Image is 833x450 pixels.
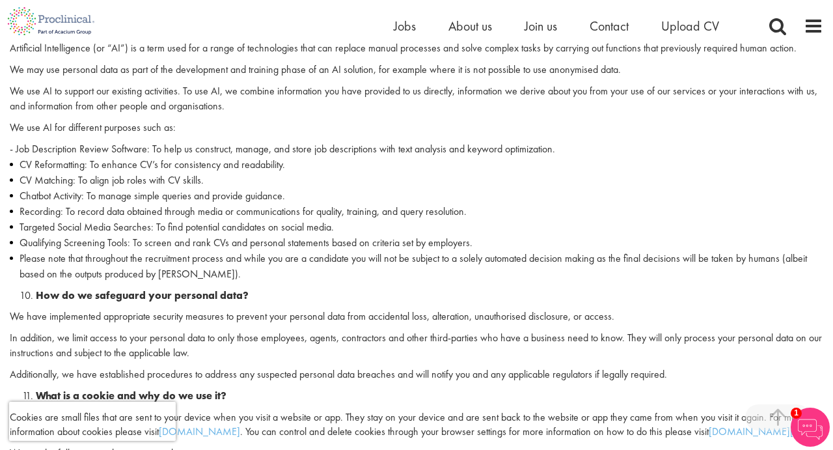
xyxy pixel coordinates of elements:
[9,402,176,441] iframe: reCAPTCHA
[10,157,823,173] li: CV Reformatting: To enhance CV’s for consistency and readability.
[10,367,823,382] p: Additionally, we have established procedures to address any suspected personal data breaches and ...
[10,84,823,114] p: We use AI to support our existing activities. To use AI, we combine information you have provided...
[10,251,823,282] li: Please note that throughout the recruitment process and while you are a candidate you will not be...
[10,63,823,77] p: We may use personal data as part of the development and training phase of an AI solution, for exa...
[791,408,830,447] img: Chatbot
[525,18,557,35] a: Join us
[590,18,629,35] a: Contact
[10,309,823,324] p: We have implemented appropriate security measures to prevent your personal data from accidental l...
[10,410,823,440] p: Cookies are small files that are sent to your device when you visit a website or app. They stay o...
[36,288,249,302] strong: How do we safeguard your personal data?
[159,425,240,438] a: [DOMAIN_NAME]
[709,425,812,438] a: [DOMAIN_NAME][URL]
[791,408,802,419] span: 1
[10,235,823,251] li: Qualifying Screening Tools: To screen and rank CVs and personal statements based on criteria set ...
[10,331,823,361] p: In addition, we limit access to your personal data to only those employees, agents, contractors a...
[10,120,823,135] p: We use AI for different purposes such as:
[36,389,226,402] strong: What is a cookie and why do we use it?
[661,18,719,35] a: Upload CV
[10,173,823,188] li: CV Matching: To align job roles with CV skills.
[10,219,823,235] li: Targeted Social Media Searches: To find potential candidates on social media.
[10,204,823,219] li: Recording: To record data obtained through media or communications for quality, training, and que...
[394,18,416,35] a: Jobs
[10,188,823,204] li: Chatbot Activity: To manage simple queries and provide guidance.
[448,18,492,35] a: About us
[10,41,823,56] p: Artificial Intelligence (or “AI”) is a term used for a range of technologies that can replace man...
